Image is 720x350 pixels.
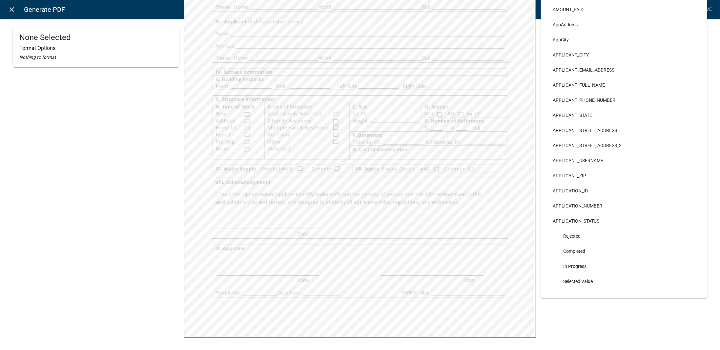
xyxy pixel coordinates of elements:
[547,17,701,32] li: AppAddress
[547,138,701,153] li: APPLICANT_STREET_ADDRESS_2
[547,259,701,274] li: In Progress
[547,93,701,108] li: APPLICANT_PHONE_NUMBER
[547,168,701,183] li: APPLICANT_ZIP
[547,183,701,198] li: APPLICATION_ID
[547,2,701,17] li: AMOUNT_PAID
[547,77,701,93] li: APPLICANT_FULL_NAME
[547,274,701,289] li: Selected Value
[19,45,173,51] h6: Format Options
[547,123,701,138] li: APPLICANT_STREET_ADDRESS
[19,33,173,42] h4: None Selected
[8,6,16,13] i: close
[547,289,701,304] li: AppName
[547,47,701,62] li: APPLICANT_CITY
[547,108,701,123] li: APPLICANT_STATE
[547,213,701,229] li: APPLICATION_STATUS
[19,55,56,60] i: Nothing to format
[547,62,701,77] li: APPLICANT_EMAIL_ADDRESS
[547,229,701,244] li: Rejected
[547,244,701,259] li: Completed
[547,153,701,168] li: APPLICANT_USERNAME
[547,32,701,47] li: AppCity
[547,198,701,213] li: APPLICATION_NUMBER
[24,3,65,16] span: Generate PDF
